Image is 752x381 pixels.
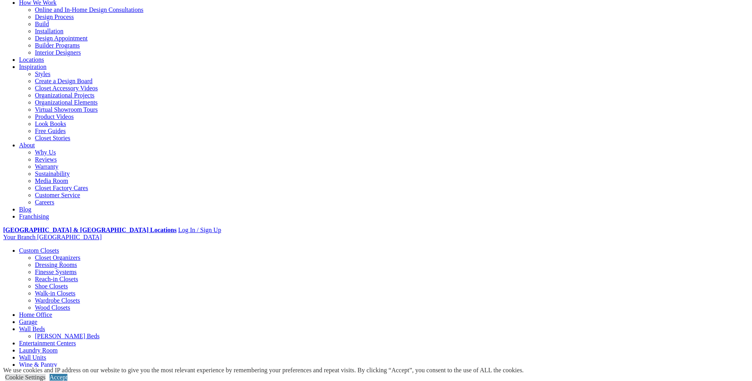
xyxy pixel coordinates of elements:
a: Product Videos [35,113,74,120]
a: Wine & Pantry [19,361,57,368]
a: About [19,142,35,149]
a: Home Office [19,311,52,318]
a: Wardrobe Closets [35,297,80,304]
a: Wall Beds [19,326,45,332]
a: Finesse Systems [35,269,77,275]
a: Custom Closets [19,247,59,254]
a: Entertainment Centers [19,340,76,347]
a: Customer Service [35,192,80,198]
a: Organizational Elements [35,99,98,106]
a: Design Process [35,13,74,20]
a: Media Room [35,177,68,184]
a: Laundry Room [19,347,57,354]
a: [PERSON_NAME] Beds [35,333,100,339]
a: Closet Stories [35,135,70,141]
a: Look Books [35,120,66,127]
a: Reviews [35,156,57,163]
a: Online and In-Home Design Consultations [35,6,144,13]
a: Franchising [19,213,49,220]
a: Design Appointment [35,35,88,42]
a: Closet Organizers [35,254,80,261]
a: Cookie Settings [5,374,46,381]
a: Installation [35,28,63,34]
a: Shoe Closets [35,283,68,290]
a: Create a Design Board [35,78,92,84]
a: Blog [19,206,31,213]
div: We use cookies and IP address on our website to give you the most relevant experience by remember... [3,367,524,374]
a: Accept [50,374,67,381]
a: Closet Accessory Videos [35,85,98,91]
a: Walk-in Closets [35,290,75,297]
a: Builder Programs [35,42,80,49]
a: Closet Factory Cares [35,185,88,191]
a: Your Branch [GEOGRAPHIC_DATA] [3,234,102,240]
a: Why Us [35,149,56,156]
a: Warranty [35,163,58,170]
a: Free Guides [35,128,66,134]
a: [GEOGRAPHIC_DATA] & [GEOGRAPHIC_DATA] Locations [3,227,176,233]
a: Garage [19,318,37,325]
a: Virtual Showroom Tours [35,106,98,113]
a: Organizational Projects [35,92,94,99]
a: Locations [19,56,44,63]
span: Your Branch [3,234,35,240]
a: Reach-in Closets [35,276,78,282]
a: Build [35,21,49,27]
a: Wall Units [19,354,46,361]
span: [GEOGRAPHIC_DATA] [37,234,101,240]
a: Interior Designers [35,49,81,56]
a: Styles [35,70,50,77]
a: Wood Closets [35,304,70,311]
a: Sustainability [35,170,70,177]
a: Careers [35,199,54,206]
a: Inspiration [19,63,46,70]
a: Dressing Rooms [35,261,77,268]
a: Log In / Sign Up [178,227,221,233]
